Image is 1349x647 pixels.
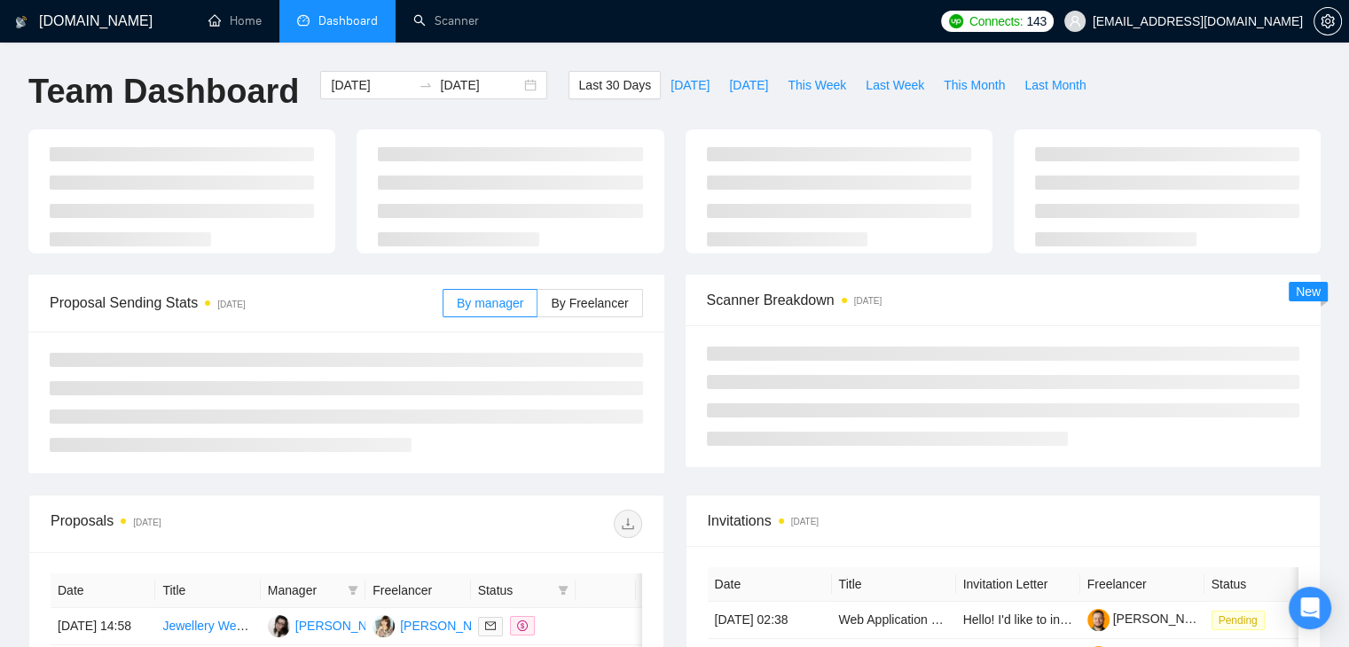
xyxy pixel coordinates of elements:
[440,75,521,95] input: End date
[419,78,433,92] span: swap-right
[944,75,1005,95] span: This Month
[719,71,778,99] button: [DATE]
[457,296,523,310] span: By manager
[373,615,395,637] img: VS
[856,71,934,99] button: Last Week
[373,618,502,632] a: VS[PERSON_NAME]
[671,75,710,95] span: [DATE]
[413,13,479,28] a: searchScanner
[1314,7,1342,35] button: setting
[1087,612,1215,626] a: [PERSON_NAME]
[162,619,351,633] a: Jewellery Website Mockup Design
[50,292,443,314] span: Proposal Sending Stats
[839,612,1071,627] a: Web Application Enhancements and Fixes
[1087,609,1110,631] img: c1MFplIIhqIElmyFUBZ8BXEpI9f51hj4QxSyXq_Q7hwkd0ckEycJ6y3Swt0JtKMXL2
[28,71,299,113] h1: Team Dashboard
[1314,14,1342,28] a: setting
[51,608,155,645] td: [DATE] 14:58
[485,620,496,631] span: mail
[708,510,1299,532] span: Invitations
[778,71,856,99] button: This Week
[1204,567,1329,602] th: Status
[348,585,358,596] span: filter
[569,71,661,99] button: Last 30 Days
[551,296,628,310] span: By Freelancer
[832,567,956,602] th: Title
[791,517,819,526] time: [DATE]
[419,78,433,92] span: to
[1015,71,1095,99] button: Last Month
[854,296,882,306] time: [DATE]
[15,8,27,36] img: logo
[155,573,260,608] th: Title
[400,616,502,635] div: [PERSON_NAME]
[297,14,310,27] span: dashboard
[578,75,651,95] span: Last 30 Days
[1212,612,1272,627] a: Pending
[318,13,378,28] span: Dashboard
[1024,75,1086,95] span: Last Month
[133,518,161,527] time: [DATE]
[268,618,397,632] a: PK[PERSON_NAME]
[517,620,528,631] span: dollar
[949,14,963,28] img: upwork-logo.png
[261,573,365,608] th: Manager
[344,577,362,604] span: filter
[1026,12,1046,31] span: 143
[934,71,1015,99] button: This Month
[51,573,155,608] th: Date
[51,510,346,538] div: Proposals
[558,585,569,596] span: filter
[1212,611,1265,630] span: Pending
[708,602,832,639] td: [DATE] 02:38
[1289,587,1331,629] div: Open Intercom Messenger
[478,581,551,600] span: Status
[866,75,924,95] span: Last Week
[956,567,1080,602] th: Invitation Letter
[708,567,832,602] th: Date
[295,616,397,635] div: [PERSON_NAME]
[969,12,1023,31] span: Connects:
[217,300,245,309] time: [DATE]
[554,577,572,604] span: filter
[1069,15,1081,27] span: user
[331,75,412,95] input: Start date
[1314,14,1341,28] span: setting
[788,75,846,95] span: This Week
[832,602,956,639] td: Web Application Enhancements and Fixes
[1296,285,1321,299] span: New
[208,13,262,28] a: homeHome
[365,573,470,608] th: Freelancer
[1080,567,1204,602] th: Freelancer
[155,608,260,645] td: Jewellery Website Mockup Design
[268,581,341,600] span: Manager
[707,289,1300,311] span: Scanner Breakdown
[661,71,719,99] button: [DATE]
[729,75,768,95] span: [DATE]
[268,615,290,637] img: PK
